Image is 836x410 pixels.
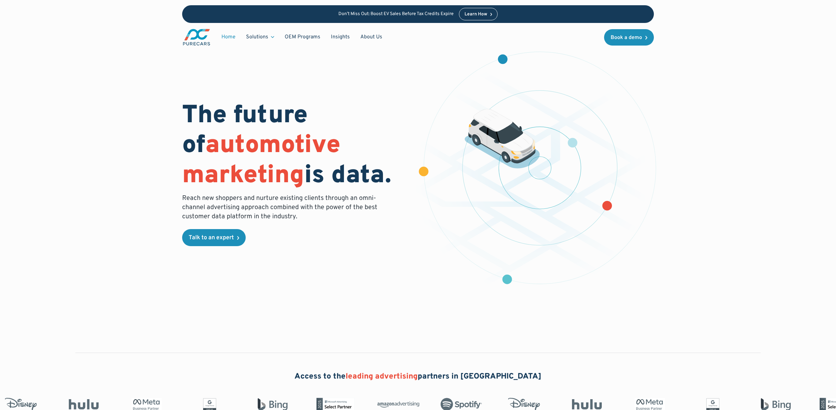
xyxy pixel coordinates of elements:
img: Hulu [63,399,105,410]
a: About Us [355,31,388,43]
a: Talk to an expert [182,229,246,246]
img: Hulu [566,399,608,410]
a: Book a demo [604,29,654,46]
div: Talk to an expert [189,235,234,241]
h2: Access to the partners in [GEOGRAPHIC_DATA] [294,371,541,382]
div: Book a demo [611,35,642,40]
a: Learn How [459,8,498,20]
span: automotive marketing [182,130,340,191]
a: Home [216,31,241,43]
img: illustration of a vehicle [465,109,540,168]
a: OEM Programs [279,31,326,43]
p: Don’t Miss Out: Boost EV Sales Before Tax Credits Expire [338,11,454,17]
a: main [182,28,211,46]
span: leading advertising [346,372,418,381]
div: Solutions [246,33,268,41]
a: Insights [326,31,355,43]
div: Solutions [241,31,279,43]
div: Learn How [465,12,487,17]
img: purecars logo [182,28,211,46]
img: Amazon Advertising [377,399,419,410]
p: Reach new shoppers and nurture existing clients through an omni-channel advertising approach comb... [182,194,381,221]
h1: The future of is data. [182,101,410,191]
